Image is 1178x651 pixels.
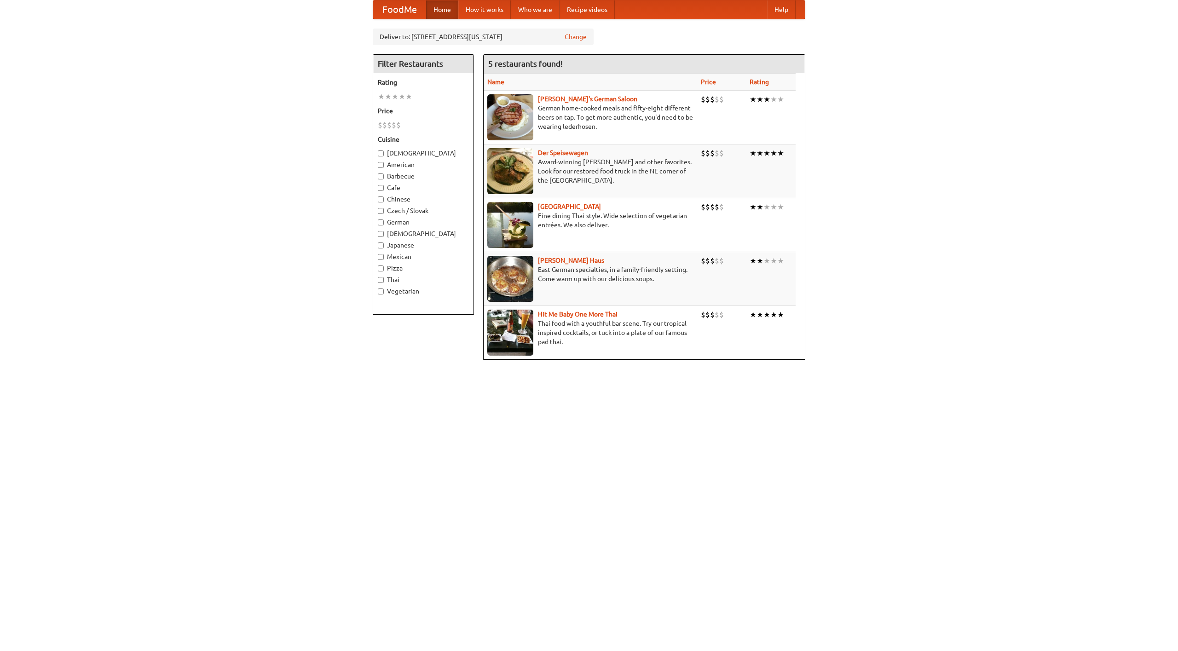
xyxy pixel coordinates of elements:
label: American [378,160,469,169]
li: $ [701,310,705,320]
p: German home-cooked meals and fifty-eight different beers on tap. To get more authentic, you'd nee... [487,104,693,131]
li: $ [705,256,710,266]
a: Recipe videos [560,0,615,19]
li: ★ [750,310,756,320]
li: $ [715,148,719,158]
li: $ [392,120,396,130]
input: American [378,162,384,168]
li: $ [710,256,715,266]
li: $ [715,94,719,104]
li: ★ [770,310,777,320]
li: $ [710,202,715,212]
label: Chinese [378,195,469,204]
li: ★ [756,310,763,320]
li: ★ [777,202,784,212]
li: ★ [763,94,770,104]
li: ★ [770,256,777,266]
img: speisewagen.jpg [487,148,533,194]
img: satay.jpg [487,202,533,248]
li: $ [701,94,705,104]
li: ★ [763,310,770,320]
a: Rating [750,78,769,86]
a: Price [701,78,716,86]
li: ★ [398,92,405,102]
li: ★ [763,202,770,212]
li: ★ [392,92,398,102]
input: Chinese [378,196,384,202]
li: $ [715,310,719,320]
label: Czech / Slovak [378,206,469,215]
p: East German specialties, in a family-friendly setting. Come warm up with our delicious soups. [487,265,693,283]
label: Vegetarian [378,287,469,296]
li: ★ [770,94,777,104]
input: Japanese [378,242,384,248]
label: Cafe [378,183,469,192]
a: Der Speisewagen [538,149,588,156]
li: ★ [777,94,784,104]
li: ★ [750,256,756,266]
h5: Rating [378,78,469,87]
b: [PERSON_NAME]'s German Saloon [538,95,637,103]
li: $ [705,148,710,158]
a: Help [767,0,796,19]
li: $ [382,120,387,130]
input: [DEMOGRAPHIC_DATA] [378,150,384,156]
li: $ [701,256,705,266]
li: ★ [763,148,770,158]
label: Barbecue [378,172,469,181]
ng-pluralize: 5 restaurants found! [488,59,563,68]
a: FoodMe [373,0,426,19]
li: ★ [770,202,777,212]
li: $ [710,148,715,158]
a: [PERSON_NAME] Haus [538,257,604,264]
li: ★ [756,202,763,212]
li: ★ [750,148,756,158]
li: $ [710,94,715,104]
li: $ [710,310,715,320]
li: $ [705,202,710,212]
input: Mexican [378,254,384,260]
li: ★ [756,256,763,266]
li: ★ [385,92,392,102]
a: Hit Me Baby One More Thai [538,311,618,318]
label: Mexican [378,252,469,261]
li: ★ [756,148,763,158]
li: ★ [405,92,412,102]
h5: Cuisine [378,135,469,144]
li: ★ [750,94,756,104]
input: Thai [378,277,384,283]
li: $ [378,120,382,130]
li: $ [715,202,719,212]
label: [DEMOGRAPHIC_DATA] [378,229,469,238]
li: ★ [763,256,770,266]
li: $ [705,94,710,104]
a: [GEOGRAPHIC_DATA] [538,203,601,210]
li: $ [705,310,710,320]
label: [DEMOGRAPHIC_DATA] [378,149,469,158]
p: Fine dining Thai-style. Wide selection of vegetarian entrées. We also deliver. [487,211,693,230]
li: ★ [750,202,756,212]
label: Japanese [378,241,469,250]
img: esthers.jpg [487,94,533,140]
input: Vegetarian [378,288,384,294]
input: Czech / Slovak [378,208,384,214]
input: Cafe [378,185,384,191]
input: [DEMOGRAPHIC_DATA] [378,231,384,237]
li: ★ [378,92,385,102]
a: Change [565,32,587,41]
li: $ [719,202,724,212]
a: Who we are [511,0,560,19]
input: German [378,219,384,225]
img: babythai.jpg [487,310,533,356]
li: $ [719,94,724,104]
label: German [378,218,469,227]
li: ★ [777,148,784,158]
p: Thai food with a youthful bar scene. Try our tropical inspired cocktails, or tuck into a plate of... [487,319,693,346]
p: Award-winning [PERSON_NAME] and other favorites. Look for our restored food truck in the NE corne... [487,157,693,185]
h4: Filter Restaurants [373,55,474,73]
h5: Price [378,106,469,115]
